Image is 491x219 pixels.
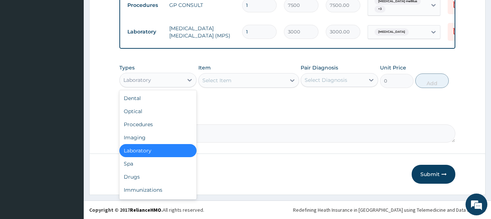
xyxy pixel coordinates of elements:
span: We're online! [42,64,100,138]
textarea: Type your message and hit 'Enter' [4,144,139,169]
div: Others [119,196,197,210]
div: Chat with us now [38,41,122,50]
div: Optical [119,105,197,118]
div: Spa [119,157,197,170]
div: Imaging [119,131,197,144]
div: Drugs [119,170,197,183]
label: Types [119,65,135,71]
label: Unit Price [380,64,406,71]
button: Add [415,73,449,88]
div: Minimize live chat window [119,4,137,21]
a: RelianceHMO [130,207,161,213]
img: d_794563401_company_1708531726252_794563401 [13,36,29,55]
span: [MEDICAL_DATA] [375,28,409,36]
label: Pair Diagnosis [301,64,338,71]
div: Select Diagnosis [305,76,347,84]
div: Laboratory [123,76,151,84]
div: Redefining Heath Insurance in [GEOGRAPHIC_DATA] using Telemedicine and Data Science! [293,206,486,214]
div: Dental [119,92,197,105]
div: Procedures [119,118,197,131]
div: Select Item [202,77,231,84]
strong: Copyright © 2017 . [89,207,163,213]
td: [MEDICAL_DATA] [MEDICAL_DATA] (MPS) [166,21,238,43]
td: Laboratory [124,25,166,39]
label: Item [198,64,211,71]
label: Comment [119,114,456,120]
span: + 3 [375,5,385,13]
div: Laboratory [119,144,197,157]
button: Submit [412,165,455,184]
div: Immunizations [119,183,197,196]
footer: All rights reserved. [84,200,491,219]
